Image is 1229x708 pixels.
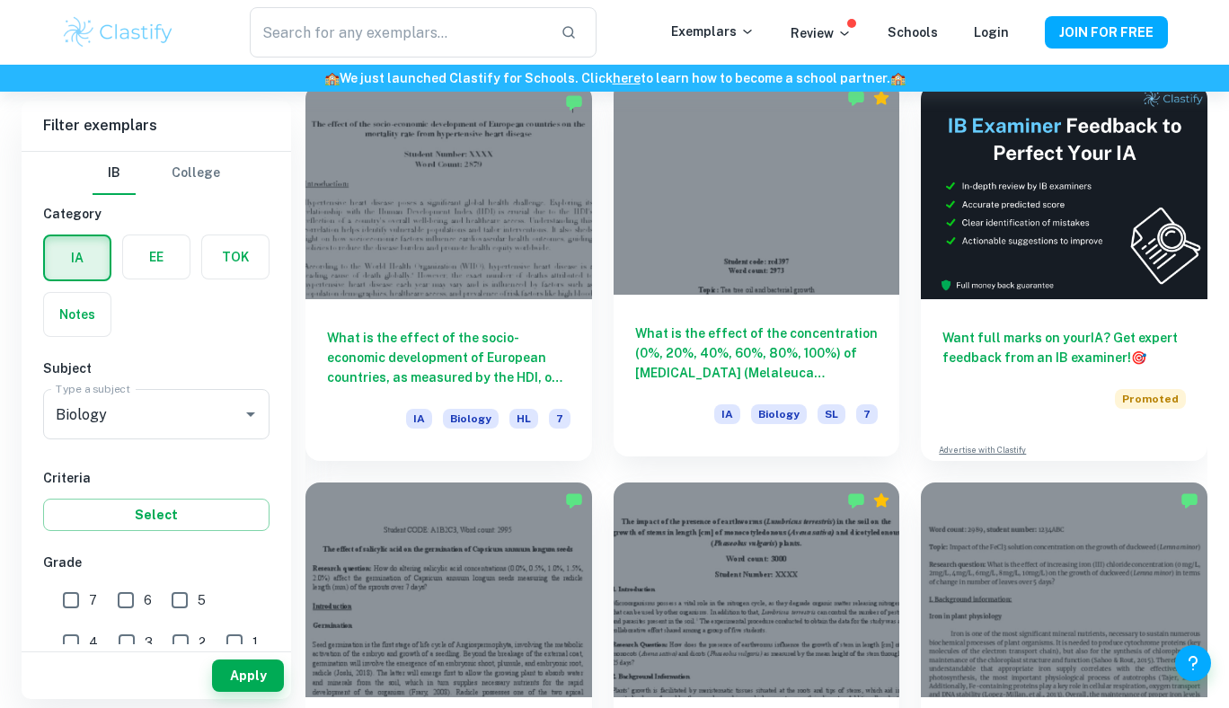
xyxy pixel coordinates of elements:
img: Marked [847,89,865,107]
label: Type a subject [56,381,130,396]
h6: Filter exemplars [22,101,291,151]
button: Notes [44,293,111,336]
h6: Criteria [43,468,270,488]
div: Filter type choice [93,152,220,195]
button: Apply [212,659,284,692]
img: Clastify logo [61,14,175,50]
span: SL [818,404,845,424]
div: Premium [872,491,890,509]
span: 🎯 [1131,350,1146,365]
p: Exemplars [671,22,755,41]
span: 7 [549,409,570,429]
button: TOK [202,235,269,279]
button: Select [43,499,270,531]
img: Marked [1180,491,1198,509]
h6: What is the effect of the socio-economic development of European countries, as measured by the HD... [327,328,570,387]
span: 1 [252,633,258,652]
button: JOIN FOR FREE [1045,16,1168,49]
span: 3 [145,633,153,652]
h6: What is the effect of the concentration (0%, 20%, 40%, 60%, 80%, 100%) of [MEDICAL_DATA] (Melaleu... [635,323,879,383]
button: Open [238,402,263,427]
a: Want full marks on yourIA? Get expert feedback from an IB examiner!PromotedAdvertise with Clastify [921,84,1207,461]
a: Login [974,25,1009,40]
span: 🏫 [890,71,906,85]
img: Marked [565,93,583,111]
a: Advertise with Clastify [939,444,1026,456]
p: Review [791,23,852,43]
a: What is the effect of the concentration (0%, 20%, 40%, 60%, 80%, 100%) of [MEDICAL_DATA] (Melaleu... [614,84,900,461]
span: 7 [89,590,97,610]
button: IA [45,236,110,279]
h6: Want full marks on your IA ? Get expert feedback from an IB examiner! [942,328,1186,367]
a: Schools [888,25,938,40]
button: IB [93,152,136,195]
h6: Subject [43,358,270,378]
img: Marked [847,491,865,509]
h6: Grade [43,553,270,572]
button: College [172,152,220,195]
img: Thumbnail [921,84,1207,299]
button: EE [123,235,190,279]
a: here [613,71,641,85]
span: Promoted [1115,389,1186,409]
span: 5 [198,590,206,610]
img: Marked [565,491,583,509]
span: 6 [144,590,152,610]
span: 🏫 [324,71,340,85]
span: IA [714,404,740,424]
span: HL [509,409,538,429]
span: 2 [199,633,206,652]
button: Help and Feedback [1175,645,1211,681]
h6: We just launched Clastify for Schools. Click to learn how to become a school partner. [4,68,1225,88]
h6: Category [43,204,270,224]
span: Biology [751,404,807,424]
span: IA [406,409,432,429]
span: 7 [856,404,878,424]
input: Search for any exemplars... [250,7,546,58]
a: What is the effect of the socio-economic development of European countries, as measured by the HD... [305,84,592,461]
div: Premium [872,89,890,107]
span: Biology [443,409,499,429]
span: 4 [89,633,98,652]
